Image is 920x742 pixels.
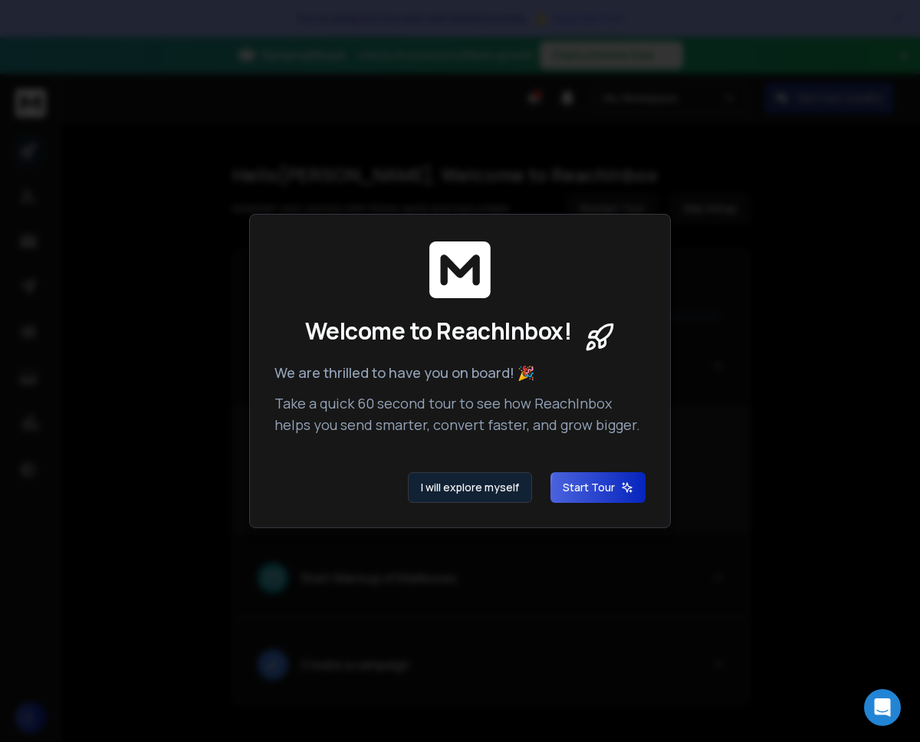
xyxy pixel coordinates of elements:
[408,472,532,503] button: I will explore myself
[563,480,633,495] span: Start Tour
[550,472,646,503] button: Start Tour
[864,689,901,726] div: Open Intercom Messenger
[274,362,646,383] p: We are thrilled to have you on board! 🎉
[305,317,571,345] span: Welcome to ReachInbox!
[274,392,646,435] p: Take a quick 60 second tour to see how ReachInbox helps you send smarter, convert faster, and gro...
